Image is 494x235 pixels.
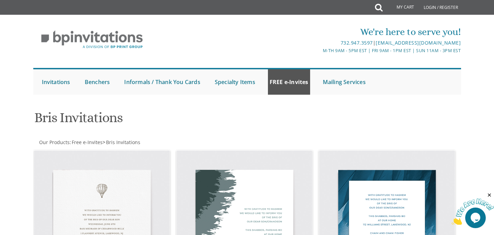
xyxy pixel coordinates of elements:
[83,69,112,95] a: Benchers
[33,139,247,146] div: :
[71,139,103,145] a: Free e-Invites
[105,139,140,145] a: Bris Invitations
[176,47,461,54] div: M-Th 9am - 5pm EST | Fri 9am - 1pm EST | Sun 11am - 3pm EST
[122,69,202,95] a: Informals / Thank You Cards
[103,139,140,145] span: >
[176,25,461,39] div: We're here to serve you!
[34,110,314,130] h1: Bris Invitations
[33,25,151,54] img: BP Invitation Loft
[176,39,461,47] div: |
[382,1,419,14] a: My Cart
[213,69,257,95] a: Specialty Items
[321,69,367,95] a: Mailing Services
[451,192,494,225] iframe: chat widget
[341,39,373,46] a: 732.947.3597
[72,139,103,145] span: Free e-Invites
[38,139,70,145] a: Our Products
[40,69,72,95] a: Invitations
[268,69,310,95] a: FREE e-Invites
[376,39,461,46] a: [EMAIL_ADDRESS][DOMAIN_NAME]
[106,139,140,145] span: Bris Invitations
